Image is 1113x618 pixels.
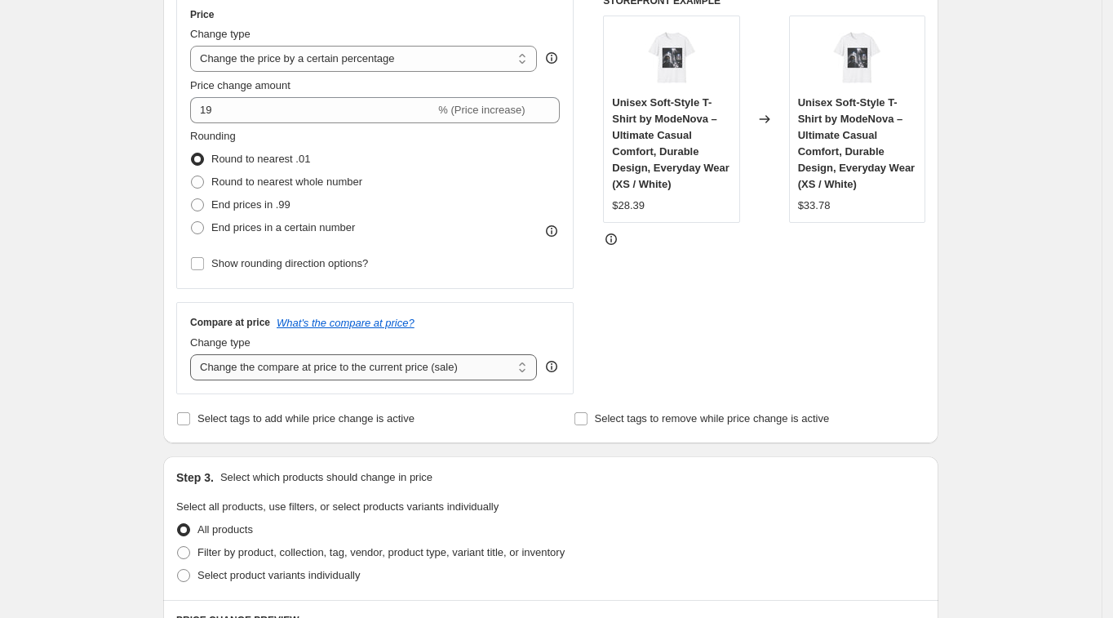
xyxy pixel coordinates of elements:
[543,358,560,375] div: help
[595,412,830,425] span: Select tags to remove while price change is active
[190,130,236,142] span: Rounding
[824,24,889,90] img: 2904239129205620749_2048_80x.jpg
[197,546,565,558] span: Filter by product, collection, tag, vendor, product type, variant title, or inventory
[176,500,499,513] span: Select all products, use filters, or select products variants individually
[190,8,214,21] h3: Price
[190,316,270,329] h3: Compare at price
[176,469,214,486] h2: Step 3.
[612,198,645,214] div: $28.39
[211,176,362,188] span: Round to nearest whole number
[211,198,290,211] span: End prices in .99
[190,79,290,91] span: Price change amount
[211,257,368,269] span: Show rounding direction options?
[543,50,560,66] div: help
[190,97,435,123] input: -15
[197,523,253,536] span: All products
[438,104,525,116] span: % (Price increase)
[220,469,432,486] p: Select which products should change in price
[211,153,310,165] span: Round to nearest .01
[190,336,251,349] span: Change type
[190,28,251,40] span: Change type
[798,96,916,190] span: Unisex Soft-Style T-Shirt by ModeNova – Ultimate Casual Comfort, Durable Design, Everyday Wear (X...
[798,198,831,214] div: $33.78
[639,24,704,90] img: 2904239129205620749_2048_80x.jpg
[197,569,360,581] span: Select product variants individually
[612,96,729,190] span: Unisex Soft-Style T-Shirt by ModeNova – Ultimate Casual Comfort, Durable Design, Everyday Wear (X...
[277,317,415,329] button: What's the compare at price?
[197,412,415,425] span: Select tags to add while price change is active
[211,221,355,233] span: End prices in a certain number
